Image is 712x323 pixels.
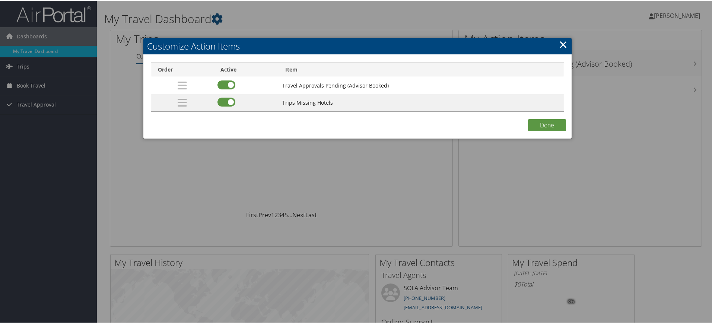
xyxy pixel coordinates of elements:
th: Item [279,62,564,76]
td: Travel Approvals Pending (Advisor Booked) [279,76,564,94]
button: Done [528,118,566,130]
td: Trips Missing Hotels [279,94,564,111]
a: Close [559,36,568,51]
h2: Customize Action Items [143,37,572,54]
th: Order [151,62,214,76]
th: Active [214,62,279,76]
